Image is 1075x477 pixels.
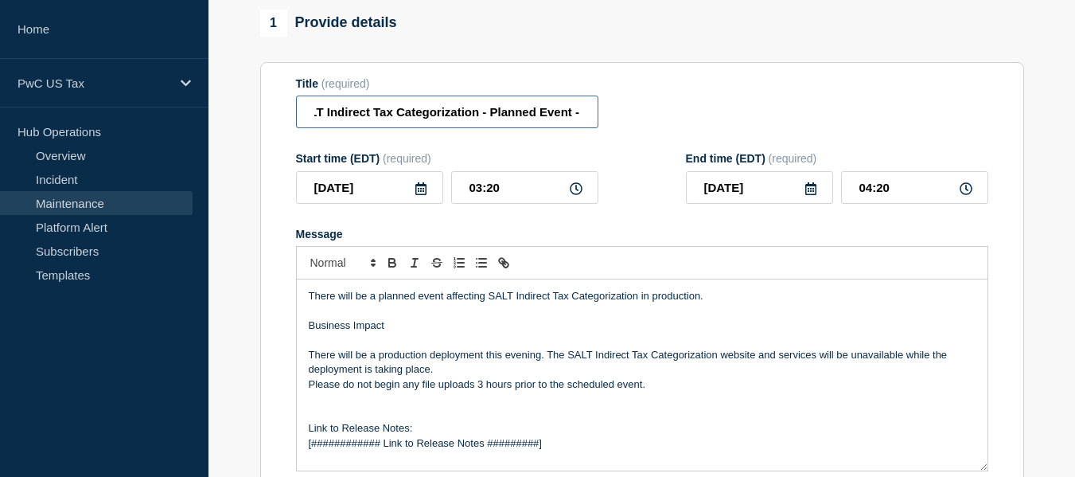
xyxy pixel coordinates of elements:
[686,152,988,165] div: End time (EDT)
[448,253,470,272] button: Toggle ordered list
[309,377,976,392] p: Please do not begin any file uploads 3 hours prior to the scheduled event.
[769,152,817,165] span: (required)
[403,253,426,272] button: Toggle italic text
[296,152,598,165] div: Start time (EDT)
[426,253,448,272] button: Toggle strikethrough text
[309,289,976,303] p: There will be a planned event affecting SALT Indirect Tax Categorization in production.
[296,171,443,204] input: YYYY-MM-DD
[296,228,988,240] div: Message
[18,76,170,90] p: PwC US Tax
[493,253,515,272] button: Toggle link
[260,10,287,37] span: 1
[309,319,976,333] p: Business Impact
[309,421,976,436] p: Link to Release Notes:
[309,348,976,377] p: There will be a production deployment this evening. The SALT Indirect Tax Categorization website ...
[303,253,381,272] span: Font size
[686,171,833,204] input: YYYY-MM-DD
[321,77,370,90] span: (required)
[260,10,397,37] div: Provide details
[309,436,976,451] p: [############ Link to Release Notes #########]
[841,171,988,204] input: HH:MM
[451,171,598,204] input: HH:MM
[296,77,598,90] div: Title
[470,253,493,272] button: Toggle bulleted list
[381,253,403,272] button: Toggle bold text
[297,280,987,471] div: Message
[296,96,598,128] input: Title
[383,152,431,165] span: (required)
